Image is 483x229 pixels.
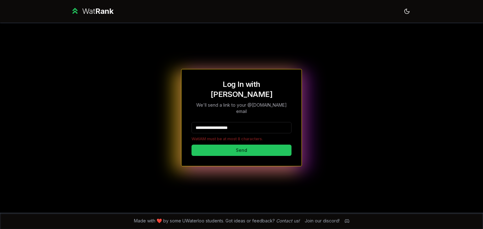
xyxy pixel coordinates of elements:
p: We'll send a link to your @[DOMAIN_NAME] email [192,102,291,114]
button: Send [192,145,291,156]
span: Made with ❤️ by some UWaterloo students. Got ideas or feedback? [134,218,300,224]
div: Wat [82,6,114,16]
span: Rank [95,7,114,16]
p: WatIAM must be at most 8 characters. [192,136,291,142]
a: Contact us! [276,218,300,223]
div: Join our discord! [305,218,340,224]
a: WatRank [70,6,114,16]
h1: Log In with [PERSON_NAME] [192,79,291,99]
